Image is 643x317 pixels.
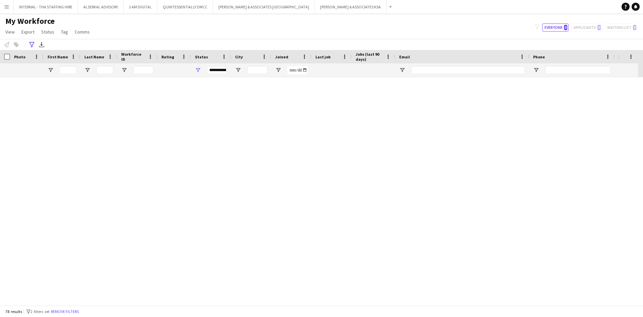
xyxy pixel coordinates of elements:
[19,28,37,36] a: Export
[235,67,241,73] button: Open Filter Menu
[315,54,331,59] span: Last job
[542,23,569,32] button: Everyone0
[84,54,104,59] span: Last Name
[72,28,92,36] a: Comms
[96,66,113,74] input: Last Name Filter Input
[399,67,405,73] button: Open Filter Menu
[161,54,174,59] span: Rating
[78,0,124,13] button: ALSERKAL ADVISORY
[30,309,50,314] span: 2 filters set
[275,67,281,73] button: Open Filter Menu
[121,67,127,73] button: Open Filter Menu
[564,25,567,30] span: 0
[533,67,539,73] button: Open Filter Menu
[5,29,15,35] span: View
[411,66,525,74] input: Email Filter Input
[48,54,68,59] span: First Name
[121,52,145,62] span: Workforce ID
[195,54,208,59] span: Status
[287,66,307,74] input: Joined Filter Input
[41,29,54,35] span: Status
[58,28,71,36] a: Tag
[315,0,386,13] button: [PERSON_NAME] & ASSOCIATES KSA
[14,54,25,59] span: Photo
[60,66,76,74] input: First Name Filter Input
[124,0,157,13] button: 3 AM DIGITAL
[28,41,36,49] app-action-btn: Advanced filters
[275,54,288,59] span: Joined
[545,66,611,74] input: Phone Filter Input
[39,28,57,36] a: Status
[247,66,267,74] input: City Filter Input
[3,28,17,36] a: View
[38,41,46,49] app-action-btn: Export XLSX
[157,0,213,13] button: QUINTESSENTIALLY DMCC
[50,308,80,315] button: Remove filters
[133,66,153,74] input: Workforce ID Filter Input
[533,54,545,59] span: Phone
[61,29,68,35] span: Tag
[14,0,78,13] button: INTERNAL - THA STAFFING HIRE
[5,16,55,26] span: My Workforce
[84,67,90,73] button: Open Filter Menu
[48,67,54,73] button: Open Filter Menu
[356,52,383,62] span: Jobs (last 90 days)
[399,54,410,59] span: Email
[195,67,201,73] button: Open Filter Menu
[75,29,90,35] span: Comms
[213,0,315,13] button: [PERSON_NAME] & ASSOCIATES [GEOGRAPHIC_DATA]
[235,54,243,59] span: City
[21,29,34,35] span: Export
